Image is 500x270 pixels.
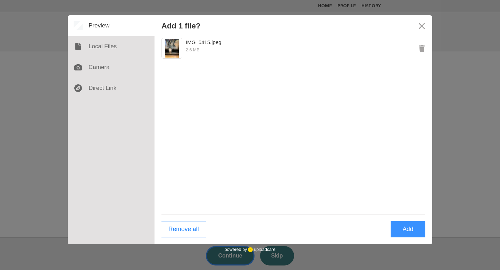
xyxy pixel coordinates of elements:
[161,47,405,53] div: 2.6 MB
[68,57,155,78] div: Camera
[391,221,425,237] button: Add
[247,247,275,252] a: uploadcare
[68,15,155,36] div: Preview
[411,15,432,36] button: Close
[68,36,155,57] div: Local Files
[161,22,200,30] div: Add 1 file?
[411,38,432,59] button: Remove IMG_5415.jpeg
[68,78,155,99] div: Direct Link
[161,221,206,237] button: Remove all
[161,38,411,59] div: Preview IMG_5415.jpeg
[225,244,275,255] div: powered by
[165,39,179,58] img: IMG_5415.jpeg
[186,38,307,47] div: IMG_5415.jpeg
